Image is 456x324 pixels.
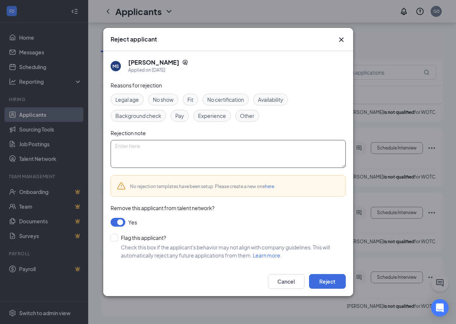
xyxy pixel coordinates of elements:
[198,112,226,120] span: Experience
[111,82,162,89] span: Reasons for rejection
[265,184,274,189] a: here
[253,252,282,259] a: Learn more.
[187,96,193,104] span: Fit
[128,218,137,227] span: Yes
[240,112,254,120] span: Other
[112,63,119,69] div: MS
[309,274,346,289] button: Reject
[111,35,157,43] h3: Reject applicant
[268,274,305,289] button: Cancel
[111,130,146,136] span: Rejection note
[258,96,283,104] span: Availability
[128,66,188,74] div: Applied on [DATE]
[153,96,173,104] span: No show
[128,58,179,66] h5: [PERSON_NAME]
[115,112,161,120] span: Background check
[337,35,346,44] button: Close
[431,299,449,317] div: Open Intercom Messenger
[111,205,215,211] span: Remove this applicant from talent network?
[337,35,346,44] svg: Cross
[182,60,188,65] svg: SourcingTools
[115,96,139,104] span: Legal age
[207,96,244,104] span: No certification
[121,244,330,259] span: Check this box if the applicant's behavior may not align with company guidelines. This will autom...
[130,184,275,189] span: No rejection templates have been setup. Please create a new one .
[117,181,126,190] svg: Warning
[175,112,184,120] span: Pay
